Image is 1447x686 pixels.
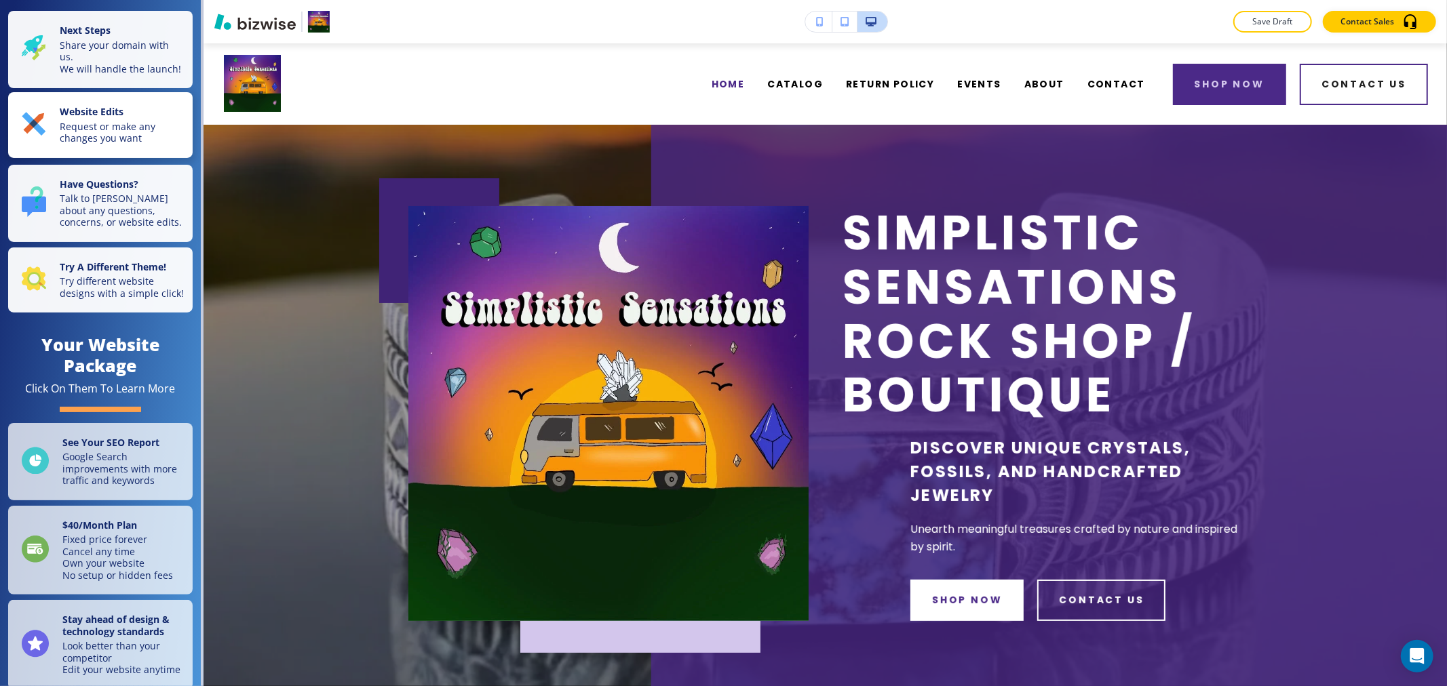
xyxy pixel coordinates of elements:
[8,247,193,313] button: Try A Different Theme!Try different website designs with a simple click!
[1401,640,1433,672] div: Open Intercom Messenger
[712,77,745,92] span: HOME
[60,275,185,299] p: Try different website designs with a simple click!
[910,580,1024,621] button: shop now
[62,640,185,676] p: Look better than your competitor Edit your website anytime
[408,206,809,621] img: 72a01b2daece41b8f7354b1425b50bd3.webp
[60,193,185,228] p: Talk to [PERSON_NAME] about any questions, concerns, or website edits.
[62,436,159,449] strong: See Your SEO Report
[8,334,193,376] h4: Your Website Package
[1233,11,1312,33] button: Save Draft
[8,506,193,595] a: $40/Month PlanFixed price foreverCancel any timeOwn your websiteNo setup or hidden fees
[62,613,170,638] strong: Stay ahead of design & technology standards
[1087,77,1145,92] span: CONTACT
[767,77,823,92] span: CATALOG
[62,519,137,531] strong: $ 40 /Month Plan
[1340,16,1394,28] p: Contact Sales
[1323,11,1436,33] button: Contact Sales
[910,436,1243,507] p: Discover unique crystals, fossils, and handcrafted jewelry
[1251,16,1294,28] p: Save Draft
[8,11,193,88] button: Next StepsShare your domain with us.We will handle the launch!
[1300,64,1428,105] button: contact us
[62,533,173,581] p: Fixed price forever Cancel any time Own your website No setup or hidden fees
[1173,64,1286,105] button: Shop now
[8,423,193,500] a: See Your SEO ReportGoogle Search improvements with more traffic and keywords
[1024,77,1064,92] span: ABOUT
[60,24,111,37] strong: Next Steps
[957,77,1001,92] span: EVENTS
[843,206,1243,422] h1: Simplistic Sensations Rock Shop / Boutique
[846,77,934,92] span: RETURN POLICY
[910,521,1243,555] p: Unearth meaningful treasures crafted by nature and inspired by spirit.
[224,55,281,112] img: Simplistic Sensations Rock Shop & Boutique
[214,14,296,30] img: Bizwise Logo
[60,121,185,144] p: Request or make any changes you want
[60,39,185,75] p: Share your domain with us. We will handle the launch!
[26,382,176,396] div: Click On Them To Learn More
[1037,580,1165,621] button: CONTACT us
[62,451,185,487] p: Google Search improvements with more traffic and keywords
[60,178,138,190] strong: Have Questions?
[8,165,193,242] button: Have Questions?Talk to [PERSON_NAME] about any questions, concerns, or website edits.
[8,92,193,158] button: Website EditsRequest or make any changes you want
[308,11,330,33] img: Your Logo
[60,260,166,273] strong: Try A Different Theme!
[60,105,123,118] strong: Website Edits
